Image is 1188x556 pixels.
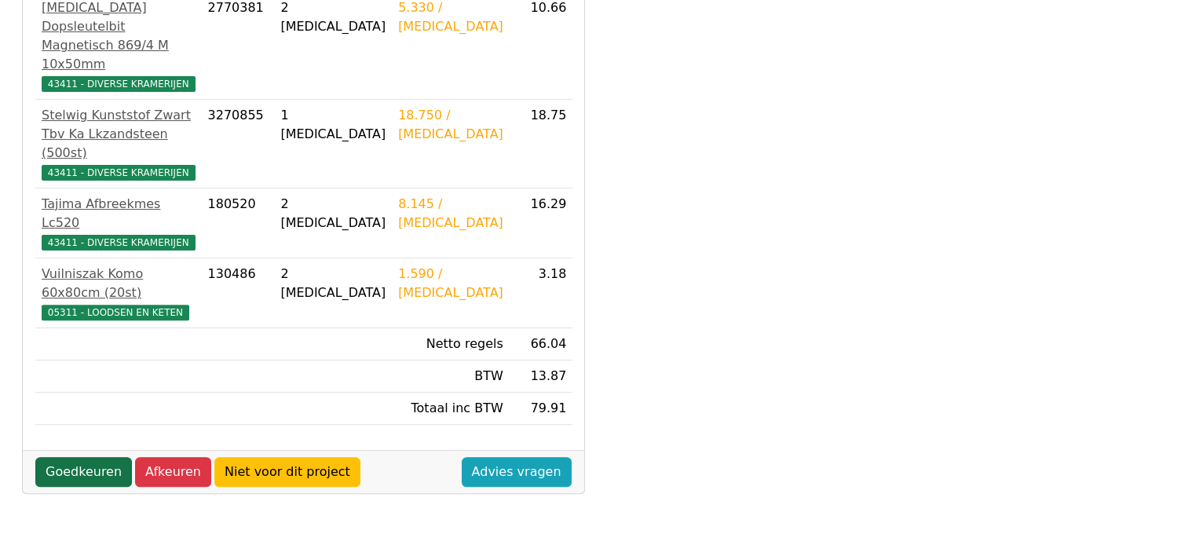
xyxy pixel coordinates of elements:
a: Goedkeuren [35,457,132,487]
span: 05311 - LOODSEN EN KETEN [42,305,189,320]
td: 79.91 [510,393,573,425]
div: 18.750 / [MEDICAL_DATA] [398,106,503,144]
td: 66.04 [510,328,573,360]
a: Vuilniszak Komo 60x80cm (20st)05311 - LOODSEN EN KETEN [42,265,196,321]
div: Tajima Afbreekmes Lc520 [42,195,196,232]
a: Stelwig Kunststof Zwart Tbv Ka Lkzandsteen (500st)43411 - DIVERSE KRAMERIJEN [42,106,196,181]
span: 43411 - DIVERSE KRAMERIJEN [42,165,196,181]
a: Advies vragen [462,457,572,487]
a: Tajima Afbreekmes Lc52043411 - DIVERSE KRAMERIJEN [42,195,196,251]
div: 8.145 / [MEDICAL_DATA] [398,195,503,232]
div: 2 [MEDICAL_DATA] [280,265,386,302]
td: 13.87 [510,360,573,393]
span: 43411 - DIVERSE KRAMERIJEN [42,76,196,92]
span: 43411 - DIVERSE KRAMERIJEN [42,235,196,251]
td: Totaal inc BTW [392,393,510,425]
div: Vuilniszak Komo 60x80cm (20st) [42,265,196,302]
td: BTW [392,360,510,393]
td: 18.75 [510,100,573,188]
div: 1 [MEDICAL_DATA] [280,106,386,144]
td: Netto regels [392,328,510,360]
a: Niet voor dit project [214,457,360,487]
div: 1.590 / [MEDICAL_DATA] [398,265,503,302]
div: Stelwig Kunststof Zwart Tbv Ka Lkzandsteen (500st) [42,106,196,163]
td: 180520 [202,188,275,258]
td: 3.18 [510,258,573,328]
a: Afkeuren [135,457,211,487]
div: 2 [MEDICAL_DATA] [280,195,386,232]
td: 3270855 [202,100,275,188]
td: 130486 [202,258,275,328]
td: 16.29 [510,188,573,258]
